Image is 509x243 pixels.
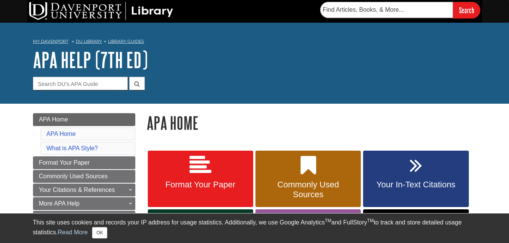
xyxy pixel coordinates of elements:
[58,229,88,235] a: Read More
[153,180,247,190] span: Format Your Paper
[33,218,476,238] div: This site uses cookies and records your IP address for usage statistics. Additionally, we use Goo...
[33,113,135,126] a: APA Home
[261,180,355,199] span: Commonly Used Sources
[320,2,453,18] input: Find Articles, Books, & More...
[108,39,144,44] a: Library Guides
[39,187,115,193] span: Your Citations & References
[33,77,128,90] input: Search DU's APA Guide
[47,131,76,137] a: APA Home
[33,197,135,210] a: More APA Help
[47,145,98,151] a: What is APA Style?
[367,218,374,223] sup: TM
[33,156,135,169] a: Format Your Paper
[363,151,468,207] a: Your In-Text Citations
[39,200,80,207] span: More APA Help
[39,173,108,179] span: Commonly Used Sources
[33,36,476,48] nav: breadcrumb
[453,2,480,18] input: Search
[320,2,480,18] form: Searches DU Library's articles, books, and more
[33,48,148,72] a: APA Help (7th Ed)
[148,151,253,207] a: Format Your Paper
[369,180,463,190] span: Your In-Text Citations
[76,39,102,44] a: DU Library
[147,113,476,132] h1: APA Home
[29,2,173,20] img: DU Library
[39,116,68,123] span: APA Home
[33,211,135,224] a: About Plagiarism
[255,151,361,207] a: Commonly Used Sources
[33,38,68,45] a: My Davenport
[92,227,107,238] button: Close
[325,218,331,223] sup: TM
[39,159,90,166] span: Format Your Paper
[33,170,135,183] a: Commonly Used Sources
[33,184,135,196] a: Your Citations & References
